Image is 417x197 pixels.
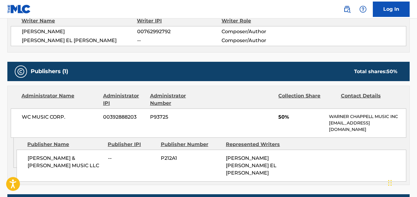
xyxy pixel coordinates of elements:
[27,141,103,148] div: Publisher Name
[108,155,156,162] span: --
[137,28,222,35] span: 00762992792
[354,68,397,75] div: Total shares:
[226,155,276,176] span: [PERSON_NAME] [PERSON_NAME] EL [PERSON_NAME]
[137,37,222,44] span: --
[17,68,25,75] img: Publishers
[161,141,222,148] div: Publisher Number
[341,92,399,107] div: Contact Details
[341,3,353,15] a: Public Search
[103,92,145,107] div: Administrator IPI
[108,141,156,148] div: Publisher IPI
[22,28,137,35] span: [PERSON_NAME]
[373,2,410,17] a: Log In
[222,17,299,25] div: Writer Role
[7,5,31,14] img: MLC Logo
[278,92,336,107] div: Collection Share
[137,17,222,25] div: Writer IPI
[388,174,392,192] div: Drag
[22,113,98,121] span: WC MUSIC CORP.
[222,28,298,35] span: Composer/Author
[357,3,369,15] div: Help
[387,69,397,74] span: 50 %
[28,155,103,169] span: [PERSON_NAME] & [PERSON_NAME] MUSIC LLC
[359,6,367,13] img: help
[329,113,406,120] p: WARNER CHAPPELL MUSIC INC
[21,92,98,107] div: Administrator Name
[31,68,68,75] h5: Publishers (1)
[150,92,208,107] div: Administrator Number
[21,17,137,25] div: Writer Name
[22,37,137,44] span: [PERSON_NAME] EL [PERSON_NAME]
[386,167,417,197] iframe: Chat Widget
[226,141,287,148] div: Represented Writers
[103,113,145,121] span: 00392888203
[161,155,221,162] span: P212A1
[329,120,406,133] p: [EMAIL_ADDRESS][DOMAIN_NAME]
[222,37,298,44] span: Composer/Author
[150,113,208,121] span: P93725
[343,6,351,13] img: search
[278,113,324,121] span: 50%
